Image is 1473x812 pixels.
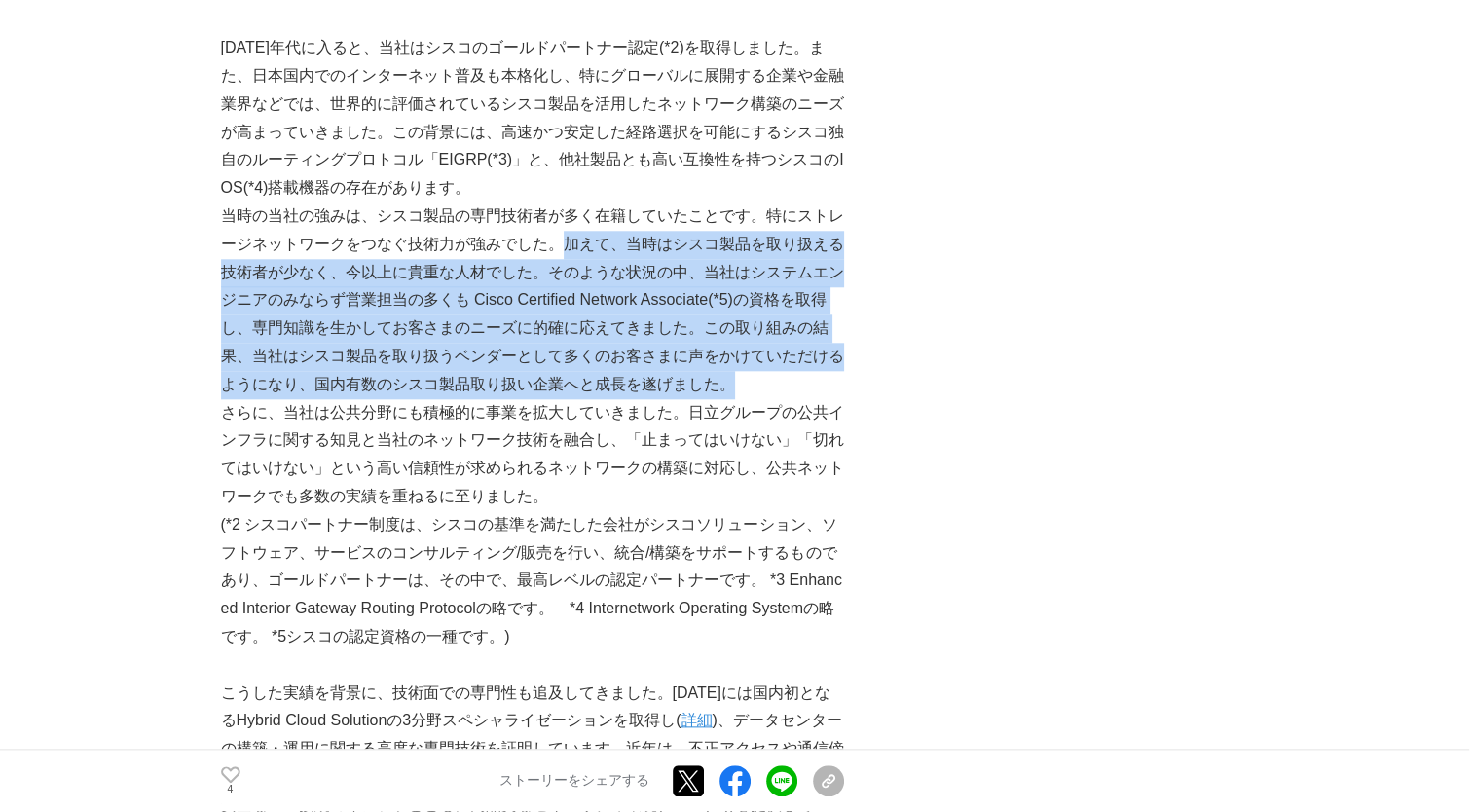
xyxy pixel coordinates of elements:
[499,773,649,791] p: ストーリーをシェアする
[221,203,844,399] p: 当時の当社の強みは、シスコ製品の専門技術者が多く在籍していたことです。特にストレージネットワークをつなぐ技術力が強みでした。加えて、当時はシスコ製品を取り扱える技術者が少なく、今以上に貴重な人材...
[221,786,240,795] p: 4
[221,511,844,651] p: (*2 シスコパートナー制度は、シスコの基準を満たした会社がシスコソリューション、ソフトウェア、サービスのコンサルティング/販売を行い、統合/構築をサポートするものであり、ゴールドパートナーは、...
[221,399,844,511] p: さらに、当社は公共分野にも積極的に事業を拡大していきました。日立グループの公共インフラに関する知見と当社のネットワーク技術を融合し、「止まってはいけない」「切れてはいけない」という高い信頼性が求...
[681,712,712,728] a: 詳細
[221,34,844,203] p: [DATE]年代に入ると、当社はシスコのゴールドパートナー認定(*2)を取得しました。また、日本国内でのインターネット普及も本格化し、特にグローバルに展開する企業や金融業界などでは、世界的に評価...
